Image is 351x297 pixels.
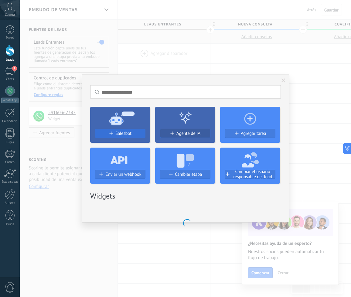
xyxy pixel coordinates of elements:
[1,222,19,226] div: Ayuda
[95,170,145,179] button: Enviar un webhook
[90,191,281,201] h2: Widgets
[176,131,200,136] span: Agente de IA
[95,129,145,138] button: Salesbot
[160,129,210,138] button: Agente de IA
[175,172,202,177] span: Cambiar etapa
[105,172,141,177] span: Enviar un webhook
[225,170,275,179] button: Cambiar el usuario responsable del lead
[5,13,15,17] span: Cuenta
[225,129,275,138] button: Agregar tarea
[241,131,266,136] span: Agregar tarea
[230,169,275,179] span: Cambiar el usuario responsable del lead
[1,58,19,62] div: Leads
[1,160,19,164] div: Correo
[1,119,19,123] div: Calendario
[1,77,19,81] div: Chats
[12,66,17,71] span: 1
[1,180,19,184] div: Estadísticas
[115,131,131,136] span: Salesbot
[1,98,19,103] div: WhatsApp
[1,141,19,145] div: Listas
[1,36,19,40] div: Panel
[160,170,210,179] button: Cambiar etapa
[1,201,19,205] div: Ajustes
